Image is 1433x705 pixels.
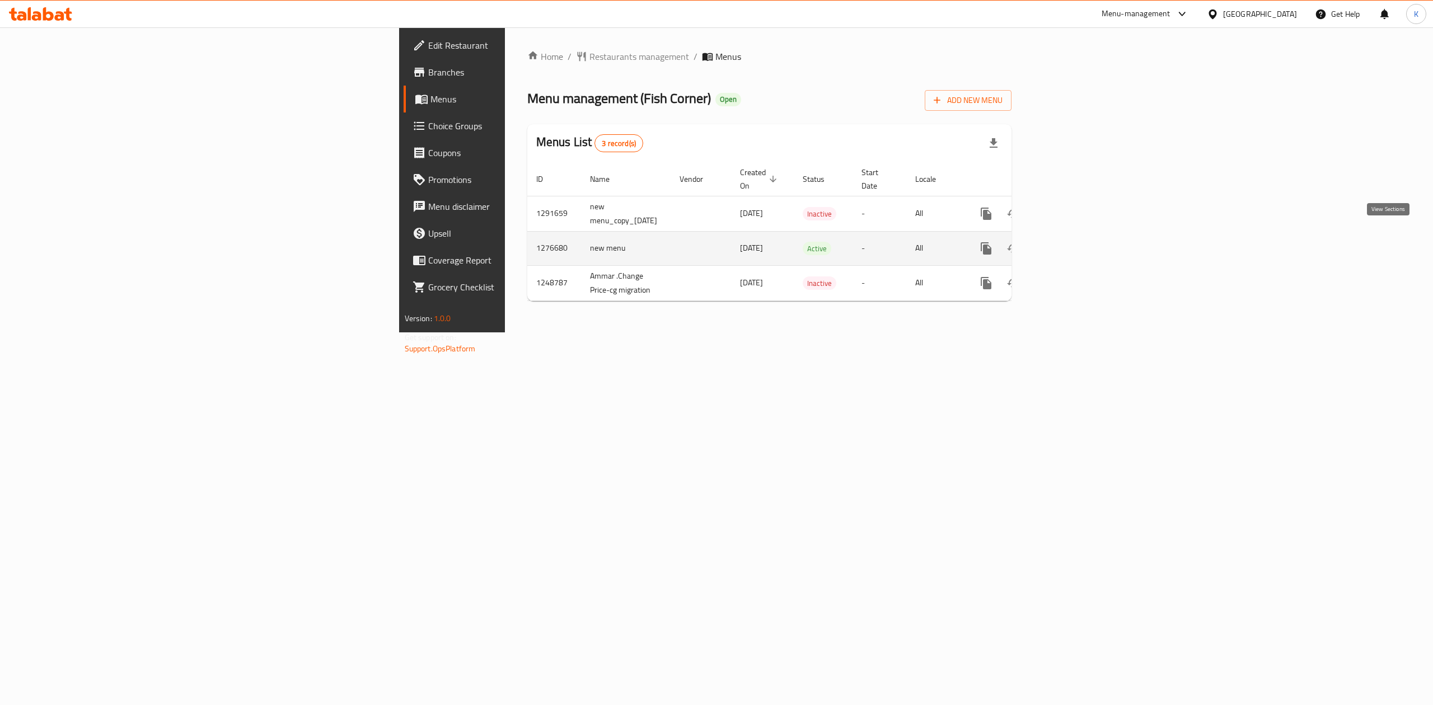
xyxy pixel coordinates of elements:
span: Name [590,172,624,186]
div: Export file [980,130,1007,157]
button: Change Status [1000,270,1027,297]
span: Start Date [861,166,893,192]
span: Coverage Report [428,253,630,267]
span: Menus [430,92,630,106]
table: enhanced table [527,162,1089,301]
span: [DATE] [740,275,763,290]
span: Restaurants management [589,50,689,63]
a: Promotions [404,166,639,193]
span: Inactive [803,208,836,220]
span: Inactive [803,277,836,290]
span: Branches [428,65,630,79]
span: Edit Restaurant [428,39,630,52]
div: Inactive [803,276,836,290]
span: Vendor [680,172,718,186]
td: - [853,265,906,300]
a: Coverage Report [404,247,639,274]
span: Menu management ( Fish Corner ) [527,86,711,111]
nav: breadcrumb [527,50,1012,63]
button: Change Status [1000,200,1027,227]
td: All [906,231,964,265]
th: Actions [964,162,1089,196]
span: Upsell [428,227,630,240]
span: ID [536,172,558,186]
span: K [1414,8,1418,20]
li: / [694,50,697,63]
a: Menus [404,86,639,112]
div: Menu-management [1102,7,1170,21]
span: Menus [715,50,741,63]
button: Change Status [1000,235,1027,262]
a: Coupons [404,139,639,166]
span: Created On [740,166,780,192]
td: - [853,231,906,265]
span: Version: [405,311,432,326]
span: Promotions [428,173,630,186]
span: Choice Groups [428,119,630,133]
span: Locale [915,172,950,186]
span: [DATE] [740,206,763,220]
span: Active [803,242,831,255]
span: Open [715,95,741,104]
button: more [973,270,1000,297]
a: Grocery Checklist [404,274,639,300]
td: All [906,196,964,231]
div: Open [715,93,741,106]
a: Upsell [404,220,639,247]
button: more [973,200,1000,227]
span: 3 record(s) [595,138,643,149]
div: [GEOGRAPHIC_DATA] [1223,8,1297,20]
div: Total records count [594,134,643,152]
span: Menu disclaimer [428,200,630,213]
div: Inactive [803,207,836,220]
button: more [973,235,1000,262]
a: Menu disclaimer [404,193,639,220]
span: Status [803,172,839,186]
span: 1.0.0 [434,311,451,326]
span: Add New Menu [934,93,1003,107]
span: Get support on: [405,330,456,345]
td: - [853,196,906,231]
a: Choice Groups [404,112,639,139]
a: Branches [404,59,639,86]
td: All [906,265,964,300]
h2: Menus List [536,134,643,152]
a: Support.OpsPlatform [405,341,476,356]
a: Edit Restaurant [404,32,639,59]
button: Add New Menu [925,90,1011,111]
span: [DATE] [740,241,763,255]
span: Coupons [428,146,630,159]
span: Grocery Checklist [428,280,630,294]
